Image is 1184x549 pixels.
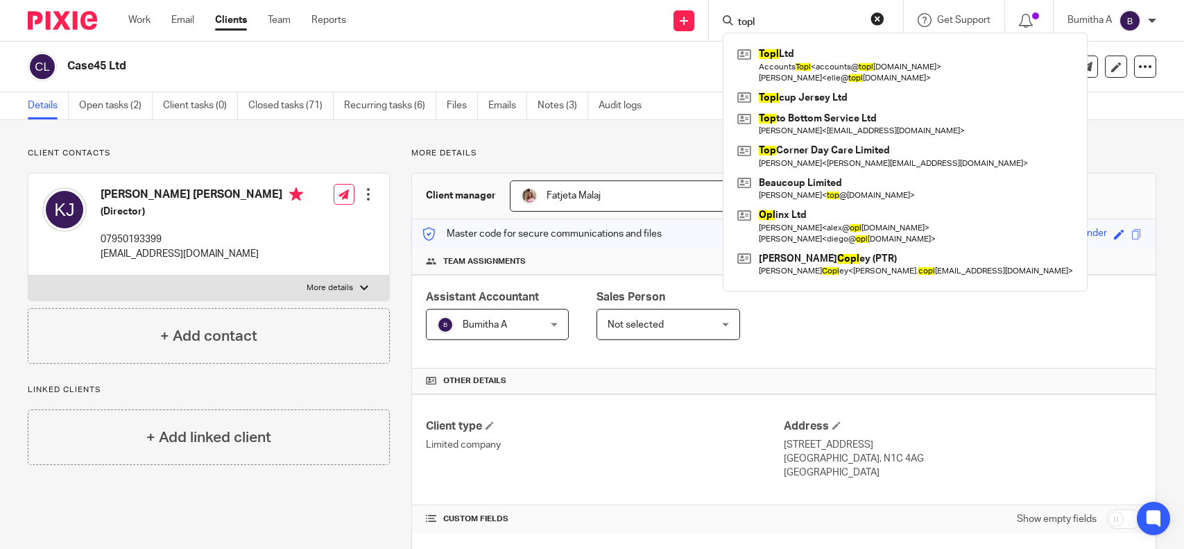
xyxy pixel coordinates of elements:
[608,320,664,330] span: Not selected
[311,13,346,27] a: Reports
[597,292,665,303] span: Sales Person
[28,148,390,159] p: Client contacts
[289,187,303,201] i: Primary
[937,15,990,25] span: Get Support
[163,92,238,119] a: Client tasks (0)
[42,187,87,232] img: svg%3E
[215,13,247,27] a: Clients
[1017,512,1097,526] label: Show empty fields
[1067,13,1112,27] p: Bumitha A
[28,385,390,396] p: Linked clients
[344,92,436,119] a: Recurring tasks (6)
[1119,10,1141,32] img: svg%3E
[171,13,194,27] a: Email
[443,256,526,267] span: Team assignments
[547,191,601,201] span: Fatjeta Malaj
[463,320,507,330] span: Bumitha A
[101,247,303,261] p: [EMAIL_ADDRESS][DOMAIN_NAME]
[268,13,291,27] a: Team
[784,419,1142,434] h4: Address
[784,452,1142,466] p: [GEOGRAPHIC_DATA], N1C 4AG
[538,92,588,119] a: Notes (3)
[447,92,478,119] a: Files
[146,427,271,448] h4: + Add linked client
[426,514,784,525] h4: CUSTOM FIELDS
[784,438,1142,452] p: [STREET_ADDRESS]
[488,92,527,119] a: Emails
[411,148,1156,159] p: More details
[160,326,257,347] h4: + Add contact
[870,12,884,26] button: Clear
[128,13,151,27] a: Work
[422,227,662,241] p: Master code for secure communications and files
[101,233,303,246] p: 07950193399
[599,92,652,119] a: Audit logs
[426,292,539,303] span: Assistant Accountant
[737,17,861,29] input: Search
[28,92,69,119] a: Details
[426,438,784,452] p: Limited company
[443,375,506,387] span: Other details
[784,466,1142,480] p: [GEOGRAPHIC_DATA]
[307,282,353,294] p: More details
[426,189,496,203] h3: Client manager
[101,205,303,219] h5: (Director)
[101,187,303,205] h4: [PERSON_NAME] [PERSON_NAME]
[248,92,334,119] a: Closed tasks (71)
[426,419,784,434] h4: Client type
[67,59,787,74] h2: Case45 Ltd
[28,11,97,30] img: Pixie
[79,92,153,119] a: Open tasks (2)
[437,316,454,333] img: svg%3E
[521,187,538,204] img: MicrosoftTeams-image%20(5).png
[28,52,57,81] img: svg%3E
